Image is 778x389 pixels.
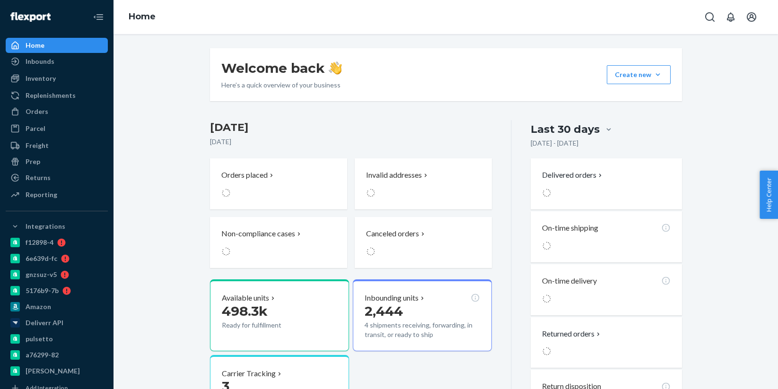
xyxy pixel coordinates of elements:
p: Inbounding units [365,293,419,303]
span: 498.3k [222,303,268,319]
img: Flexport logo [10,12,51,22]
button: Delivered orders [542,170,604,181]
div: Reporting [26,190,57,199]
h3: [DATE] [210,120,492,135]
a: Home [129,11,156,22]
a: Orders [6,104,108,119]
div: Orders [26,107,48,116]
p: Orders placed [221,170,268,181]
a: Inventory [6,71,108,86]
a: Deliverr API [6,315,108,330]
div: Returns [26,173,51,182]
a: Reporting [6,187,108,202]
p: Here’s a quick overview of your business [221,80,342,90]
div: 5176b9-7b [26,286,59,295]
div: Home [26,41,44,50]
button: Canceled orders [355,217,492,268]
button: Available units498.3kReady for fulfillment [210,279,349,351]
a: Freight [6,138,108,153]
p: On-time shipping [542,223,598,233]
div: pulsetto [26,334,53,344]
img: hand-wave emoji [329,61,342,75]
div: Freight [26,141,49,150]
h1: Welcome back [221,60,342,77]
a: Home [6,38,108,53]
a: Prep [6,154,108,169]
button: Open account menu [742,8,761,26]
div: gnzsuz-v5 [26,270,57,279]
div: [PERSON_NAME] [26,366,80,376]
div: 6e639d-fc [26,254,57,263]
p: On-time delivery [542,276,597,286]
div: Replenishments [26,91,76,100]
button: Open Search Box [700,8,719,26]
p: Available units [222,293,269,303]
div: f12898-4 [26,238,53,247]
p: [DATE] [210,137,492,147]
span: 2,444 [365,303,403,319]
div: Deliverr API [26,318,63,328]
p: Carrier Tracking [222,368,276,379]
button: Open notifications [721,8,740,26]
button: Integrations [6,219,108,234]
div: Prep [26,157,40,166]
button: Invalid addresses [355,158,492,209]
a: gnzsuz-v5 [6,267,108,282]
div: Inventory [26,74,56,83]
button: Inbounding units2,4444 shipments receiving, forwarding, in transit, or ready to ship [353,279,492,351]
a: 6e639d-fc [6,251,108,266]
div: Last 30 days [531,122,600,137]
p: Canceled orders [366,228,419,239]
button: Close Navigation [89,8,108,26]
button: Returned orders [542,328,602,339]
button: Orders placed [210,158,347,209]
a: f12898-4 [6,235,108,250]
button: Create new [607,65,671,84]
a: Returns [6,170,108,185]
div: a76299-82 [26,350,59,360]
a: Replenishments [6,88,108,103]
a: Parcel [6,121,108,136]
p: Invalid addresses [366,170,422,181]
a: Amazon [6,299,108,314]
div: Amazon [26,302,51,311]
a: 5176b9-7b [6,283,108,298]
ol: breadcrumbs [121,3,163,31]
a: Inbounds [6,54,108,69]
p: [DATE] - [DATE] [531,138,578,148]
p: 4 shipments receiving, forwarding, in transit, or ready to ship [365,320,480,339]
p: Ready for fulfillment [222,320,309,330]
button: Non-compliance cases [210,217,347,268]
div: Parcel [26,124,45,133]
p: Non-compliance cases [221,228,295,239]
div: Inbounds [26,57,54,66]
a: a76299-82 [6,347,108,363]
button: Help Center [760,171,778,219]
a: pulsetto [6,331,108,346]
div: Integrations [26,222,65,231]
a: [PERSON_NAME] [6,363,108,379]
